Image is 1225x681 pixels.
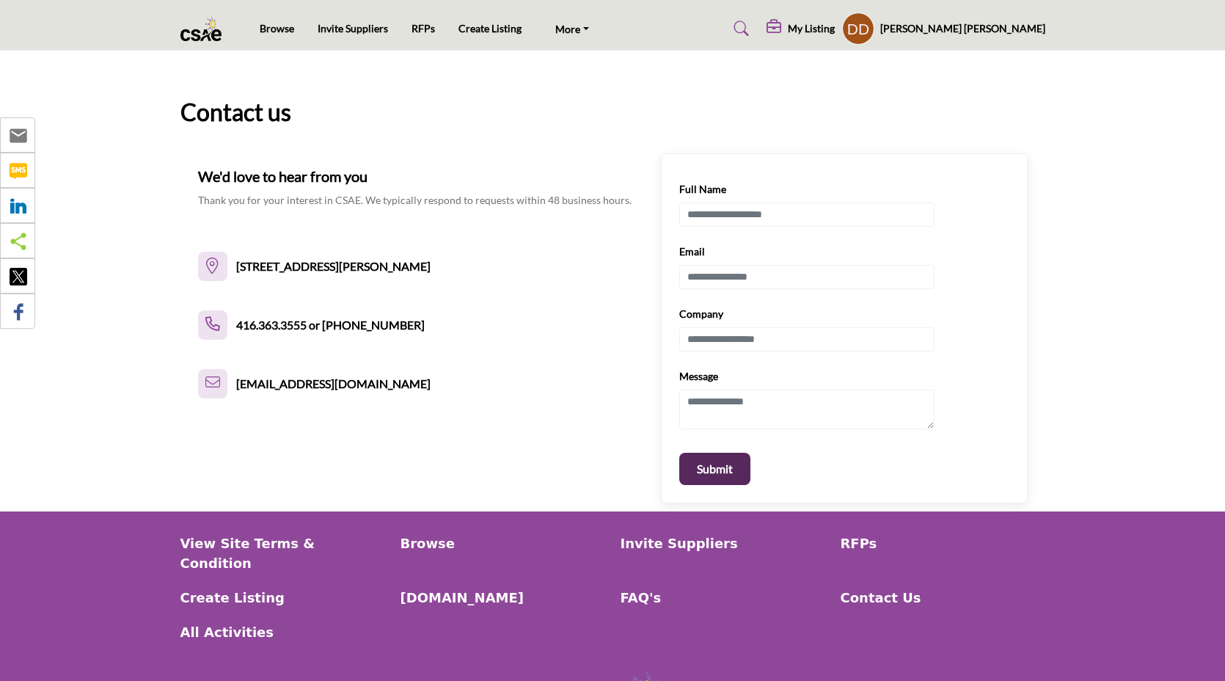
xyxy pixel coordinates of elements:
[180,95,291,130] h2: Contact us
[180,17,230,41] img: Site Logo
[788,22,835,35] h5: My Listing
[180,622,385,642] a: All Activities
[401,588,605,608] a: [DOMAIN_NAME]
[318,22,388,34] a: Invite Suppliers
[198,165,367,187] b: We'd love to hear from you
[679,244,705,259] label: Email
[720,17,758,40] a: Search
[679,453,750,485] button: Submit
[880,21,1045,36] h5: [PERSON_NAME] [PERSON_NAME]
[412,22,435,34] a: RFPs
[236,316,425,334] span: 416.363.3555 or [PHONE_NUMBER]
[841,533,1045,553] a: RFPs
[401,533,605,553] a: Browse
[260,22,294,34] a: Browse
[180,533,385,573] a: View Site Terms & Condition
[198,193,632,208] p: Thank you for your interest in CSAE. We typically respond to requests within 48 business hours.
[679,307,723,321] label: Company
[697,460,733,478] p: Submit
[679,182,726,197] label: Full Name
[236,258,431,275] span: [STREET_ADDRESS][PERSON_NAME]
[236,375,431,393] span: [EMAIL_ADDRESS][DOMAIN_NAME]
[767,20,835,37] div: My Listing
[679,369,718,384] label: Message
[842,12,874,45] button: Show hide supplier dropdown
[621,533,825,553] a: Invite Suppliers
[545,18,599,39] a: More
[841,588,1045,608] a: Contact Us
[458,22,522,34] a: Create Listing
[180,588,385,608] a: Create Listing
[621,588,825,608] a: FAQ's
